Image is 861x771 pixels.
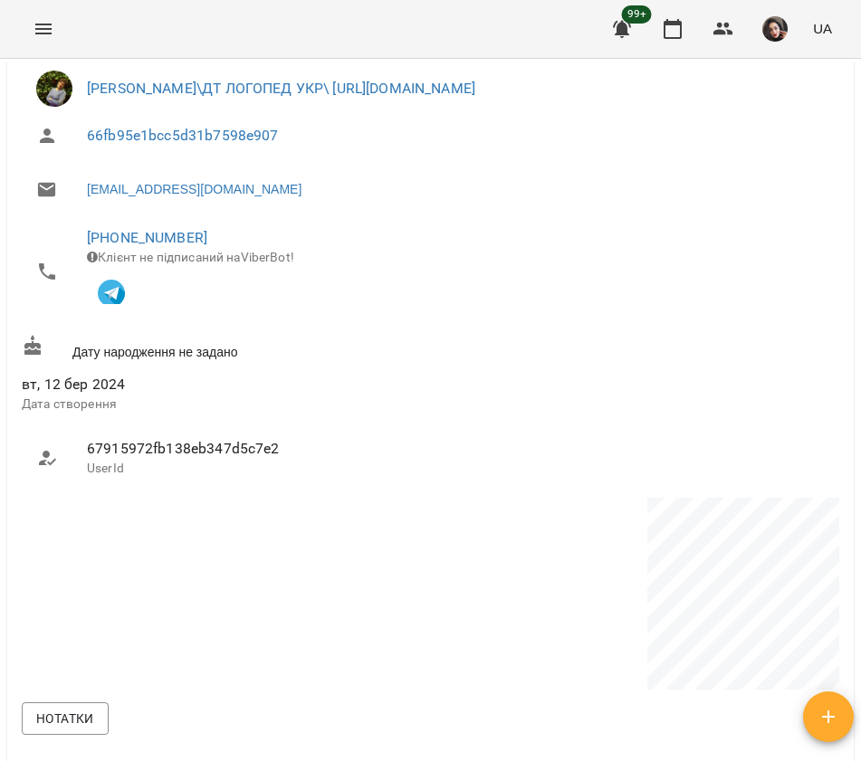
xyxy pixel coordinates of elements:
a: 66fb95e1bcc5d31b7598e907 [87,127,279,144]
button: Клієнт підписаний на VooptyBot [87,266,136,315]
img: 415cf204168fa55e927162f296ff3726.jpg [762,16,788,42]
p: Дата створення [22,395,839,414]
a: [EMAIL_ADDRESS][DOMAIN_NAME] [87,180,301,198]
span: 67915972fb138eb347d5c7e2 [87,438,825,460]
span: UA [813,19,832,38]
img: Гончаренко Світлана Володимирівна\ДТ ЛОГОПЕД УКР\ https://us06web.zoom.us/j/81989846243 [36,71,72,107]
p: UserId [87,460,825,478]
span: вт, 12 бер 2024 [22,374,839,395]
span: Клієнт не підписаний на ViberBot! [87,250,294,264]
button: Menu [22,7,65,51]
span: 99+ [622,5,652,24]
a: [PHONE_NUMBER] [87,229,207,246]
button: UA [806,12,839,45]
span: Нотатки [36,708,94,729]
a: [PERSON_NAME]\ДТ ЛОГОПЕД УКР\ [URL][DOMAIN_NAME] [87,80,475,97]
img: Telegram [98,280,125,307]
button: Нотатки [22,702,109,735]
div: Дату народження не задано [18,331,843,365]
